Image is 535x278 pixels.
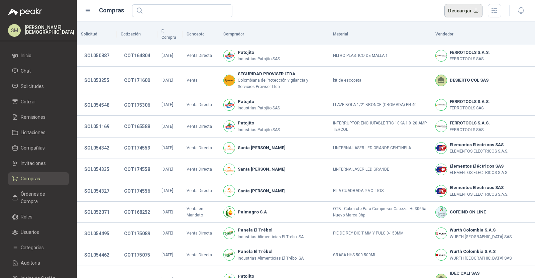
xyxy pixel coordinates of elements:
[450,170,508,176] p: ELEMENTOS ELECTRICOS S.A.S.
[238,127,280,133] p: Industrias Patojito SAS
[162,78,173,83] span: [DATE]
[450,127,490,133] p: FERROTOOLS SAS
[450,209,486,215] b: COFEIND ON LINE
[450,77,489,84] b: DESIERTO COL SAS
[8,8,42,16] img: Logo peakr
[8,65,69,77] a: Chat
[121,50,153,62] button: COT164804
[121,120,153,132] button: COT165588
[183,244,219,266] td: Venta Directa
[8,111,69,123] a: Remisiones
[21,190,63,205] span: Órdenes de Compra
[21,213,32,220] span: Roles
[450,163,508,170] b: Elementos Eléctricos SAS
[238,49,280,56] b: Patojito
[81,227,113,240] button: SOL054495
[81,120,113,132] button: SOL051169
[21,83,44,90] span: Solicitudes
[81,74,113,86] button: SOL053255
[81,185,113,197] button: SOL054327
[450,255,512,262] p: WURTH [GEOGRAPHIC_DATA] SAS
[329,202,431,223] td: OTB - Cabezote Para Compresor Cabezal Hs3065a Nuevo Marca 3hp
[436,164,447,175] img: Company Logo
[162,53,173,58] span: [DATE]
[436,143,447,154] img: Company Logo
[8,226,69,239] a: Usuarios
[329,137,431,159] td: LINTERNA LASER LED GRANDE CENTINELA
[450,49,490,56] b: FERROTOOLS S.A.S.
[224,228,235,239] img: Company Logo
[329,223,431,244] td: PIE DE REY DIGIT MM Y PULG 0-150MM
[8,188,69,208] a: Órdenes de Compra
[224,50,235,61] img: Company Logo
[450,105,490,111] p: FERROTOOLS SAS
[224,99,235,110] img: Company Logo
[238,145,286,151] b: Santa [PERSON_NAME]
[121,206,153,218] button: COT168252
[117,24,157,45] th: Cotización
[436,185,447,196] img: Company Logo
[162,231,173,236] span: [DATE]
[121,185,153,197] button: COT174556
[121,163,153,175] button: COT174558
[8,142,69,154] a: Compañías
[450,270,531,277] b: IDEC CALI SAS
[81,163,113,175] button: SOL054335
[329,67,431,94] td: kit de escopeta
[21,144,45,152] span: Compañías
[450,148,508,155] p: ELEMENTOS ELECTRICOS S.A.S.
[329,244,431,266] td: GRASA HHS 500 500ML
[25,25,74,34] p: [PERSON_NAME] [DEMOGRAPHIC_DATA]
[238,166,286,173] b: Santa [PERSON_NAME]
[162,146,173,150] span: [DATE]
[8,95,69,108] a: Cotizar
[238,56,280,62] p: Industrias Patojito SAS
[162,188,173,193] span: [DATE]
[21,67,31,75] span: Chat
[183,116,219,137] td: Venta Directa
[21,244,44,251] span: Categorías
[450,191,508,198] p: ELEMENTOS ELECTRICOS S.A.S.
[450,142,508,148] b: Elementos Eléctricos SAS
[21,113,45,121] span: Remisiones
[21,228,39,236] span: Usuarios
[450,120,490,126] b: FERROTOOLS S.A.S.
[238,248,304,255] b: Panela El Trébol
[8,24,21,37] div: SM
[121,142,153,154] button: COT174559
[162,167,173,172] span: [DATE]
[238,71,325,77] b: SEGURIDAD PROVISER LTDA
[238,234,304,240] p: Industrias Alimenticias El Trébol SA
[224,75,235,86] img: Company Logo
[81,50,113,62] button: SOL050887
[162,102,173,107] span: [DATE]
[450,234,512,240] p: WURTH [GEOGRAPHIC_DATA] SAS
[450,98,490,105] b: FERROTOOLS S.A.S.
[238,209,267,215] b: Palmagro S.A
[21,98,36,105] span: Cotizar
[183,24,219,45] th: Concepto
[238,188,286,194] b: Santa [PERSON_NAME]
[431,24,535,45] th: Vendedor
[21,175,40,182] span: Compras
[450,184,508,191] b: Elementos Eléctricos SAS
[450,227,512,234] b: Wurth Colombia S.A.S
[162,124,173,129] span: [DATE]
[436,99,447,110] img: Company Logo
[329,180,431,202] td: PILA CUADRADA 9 VOLTIOS
[224,164,235,175] img: Company Logo
[81,249,113,261] button: SOL054462
[8,80,69,93] a: Solicitudes
[329,116,431,137] td: INTERRUPTOR ENCHUFABLE TRC 10KA 1 X 20 AMP TERCOL
[444,4,483,17] button: Descargar
[8,49,69,62] a: Inicio
[436,228,447,239] img: Company Logo
[238,227,304,234] b: Panela El Trébol
[183,94,219,116] td: Venta Directa
[121,74,153,86] button: COT171600
[224,249,235,260] img: Company Logo
[436,121,447,132] img: Company Logo
[450,56,490,62] p: FERROTOOLS SAS
[157,24,183,45] th: F. Compra
[329,94,431,116] td: LLAVE BOLA 1/2" BRONCE (CROMADA) PN 40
